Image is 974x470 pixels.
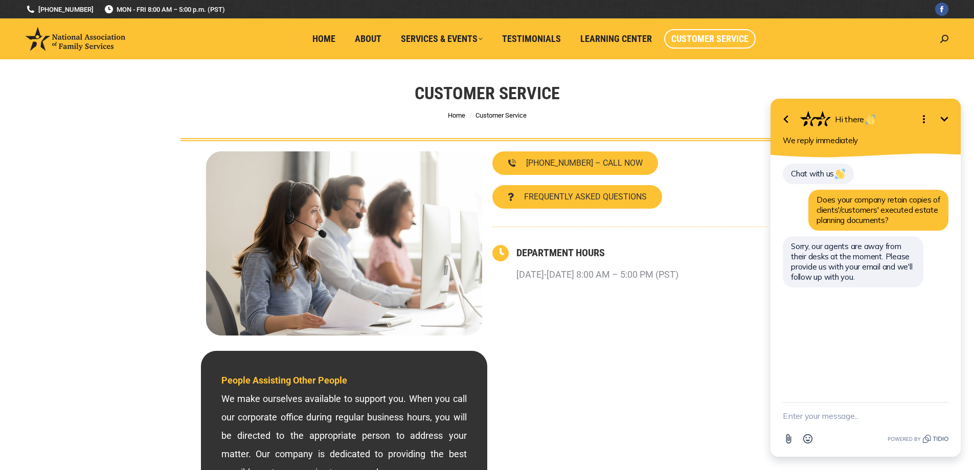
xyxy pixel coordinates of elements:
a: DEPARTMENT HOURS [516,247,605,259]
span: About [355,33,381,44]
span: Customer Service [671,33,749,44]
a: [PHONE_NUMBER] – CALL NOW [492,151,658,175]
a: Learning Center [573,29,659,49]
a: [PHONE_NUMBER] [26,5,94,14]
span: Services & Events [401,33,483,44]
img: Contact National Association of Family Services [206,151,482,335]
a: Home [448,111,465,119]
span: [PHONE_NUMBER] – CALL NOW [526,159,643,167]
img: National Association of Family Services [26,27,125,51]
a: FREQUENTLY ASKED QUESTIONS [492,185,662,209]
span: Testimonials [502,33,561,44]
p: [DATE]-[DATE] 8:00 AM – 5:00 PM (PST) [516,265,678,284]
iframe: Tidio Chat [757,88,974,470]
span: Learning Center [580,33,652,44]
span: FREQUENTLY ASKED QUESTIONS [524,193,647,201]
span: Customer Service [475,111,527,119]
a: Facebook page opens in new window [935,3,948,16]
span: People Assisting Other People [221,375,347,386]
a: Customer Service [664,29,756,49]
h1: Customer Service [415,82,560,104]
a: Testimonials [495,29,568,49]
a: About [348,29,389,49]
span: MON - FRI 8:00 AM – 5:00 p.m. (PST) [104,5,225,14]
span: Home [312,33,335,44]
a: Home [305,29,343,49]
